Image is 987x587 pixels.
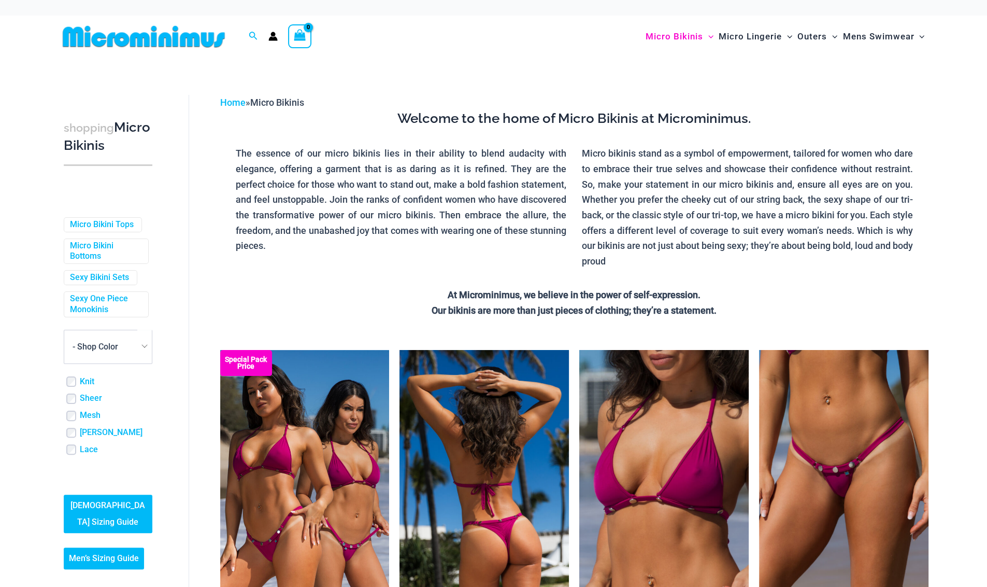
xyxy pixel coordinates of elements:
span: Menu Toggle [827,23,837,50]
h3: Micro Bikinis [64,119,152,155]
a: View Shopping Cart, empty [288,24,312,48]
span: Micro Bikinis [250,97,304,108]
a: Micro Bikini Tops [70,219,134,230]
a: Micro LingerieMenu ToggleMenu Toggle [716,21,795,52]
nav: Site Navigation [641,19,929,54]
span: » [220,97,304,108]
span: Micro Bikinis [646,23,703,50]
span: Outers [797,23,827,50]
span: Menu Toggle [782,23,792,50]
a: Knit [80,376,94,387]
b: Special Pack Price [220,356,272,370]
p: The essence of our micro bikinis lies in their ability to blend audacity with elegance, offering ... [236,146,567,254]
a: OutersMenu ToggleMenu Toggle [795,21,840,52]
a: Home [220,97,246,108]
span: Menu Toggle [703,23,713,50]
a: Sexy One Piece Monokinis [70,293,140,315]
a: Micro Bikini Bottoms [70,241,140,262]
a: [DEMOGRAPHIC_DATA] Sizing Guide [64,495,152,533]
a: Micro BikinisMenu ToggleMenu Toggle [643,21,716,52]
span: - Shop Color [73,342,118,352]
span: Menu Toggle [914,23,924,50]
span: - Shop Color [64,330,152,364]
span: shopping [64,121,114,134]
strong: Our bikinis are more than just pieces of clothing; they’re a statement. [432,305,717,316]
a: Sexy Bikini Sets [70,272,129,283]
strong: At Microminimus, we believe in the power of self-expression. [448,289,700,300]
span: Mens Swimwear [842,23,914,50]
a: [PERSON_NAME] [80,427,142,438]
span: Micro Lingerie [719,23,782,50]
span: - Shop Color [64,330,152,364]
h3: Welcome to the home of Micro Bikinis at Microminimus. [228,110,921,128]
a: Mens SwimwearMenu ToggleMenu Toggle [840,21,927,52]
p: Micro bikinis stand as a symbol of empowerment, tailored for women who dare to embrace their true... [582,146,913,269]
img: MM SHOP LOGO FLAT [59,25,229,48]
a: Lace [80,444,98,455]
a: Sheer [80,393,102,404]
a: Search icon link [249,30,258,43]
a: Account icon link [268,32,278,41]
a: Men’s Sizing Guide [64,548,144,569]
a: Mesh [80,410,101,421]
